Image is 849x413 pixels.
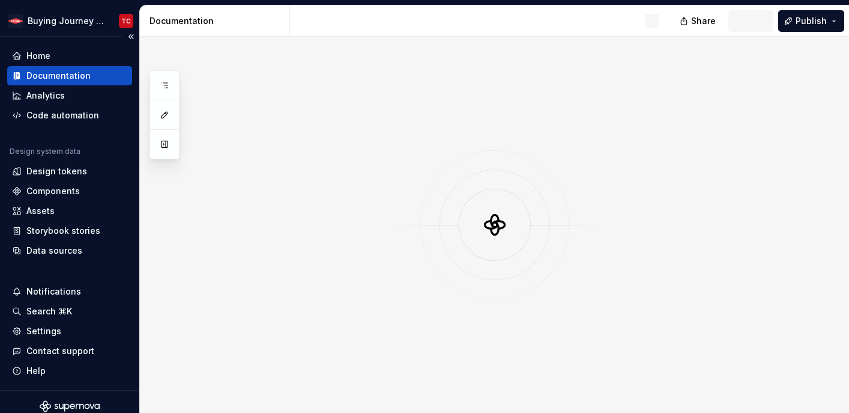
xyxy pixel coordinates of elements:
[7,361,132,381] button: Help
[7,201,132,221] a: Assets
[778,10,844,32] button: Publish
[7,322,132,341] a: Settings
[7,221,132,240] a: Storybook stories
[26,165,87,177] div: Design tokens
[7,182,132,201] a: Components
[10,147,80,156] div: Design system data
[26,109,99,121] div: Code automation
[121,16,131,26] div: TC
[7,162,132,181] a: Design tokens
[150,15,285,27] div: Documentation
[26,70,91,82] div: Documentation
[7,106,132,125] a: Code automation
[674,10,724,32] button: Share
[26,205,55,217] div: Assets
[26,365,46,377] div: Help
[8,14,23,28] img: ebcb961f-3702-4f4f-81a3-20bbd08d1a2b.png
[26,225,100,237] div: Storybook stories
[28,15,104,27] div: Buying Journey Blueprint
[7,302,132,321] button: Search ⌘K
[26,90,65,102] div: Analytics
[26,286,81,298] div: Notifications
[26,245,82,257] div: Data sources
[26,325,61,337] div: Settings
[2,8,137,34] button: Buying Journey BlueprintTC
[122,28,139,45] button: Collapse sidebar
[26,345,94,357] div: Contact support
[7,86,132,105] a: Analytics
[40,400,100,412] svg: Supernova Logo
[7,341,132,361] button: Contact support
[7,66,132,85] a: Documentation
[796,15,827,27] span: Publish
[26,185,80,197] div: Components
[7,46,132,66] a: Home
[7,241,132,260] a: Data sources
[26,305,72,317] div: Search ⌘K
[7,282,132,301] button: Notifications
[691,15,716,27] span: Share
[26,50,50,62] div: Home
